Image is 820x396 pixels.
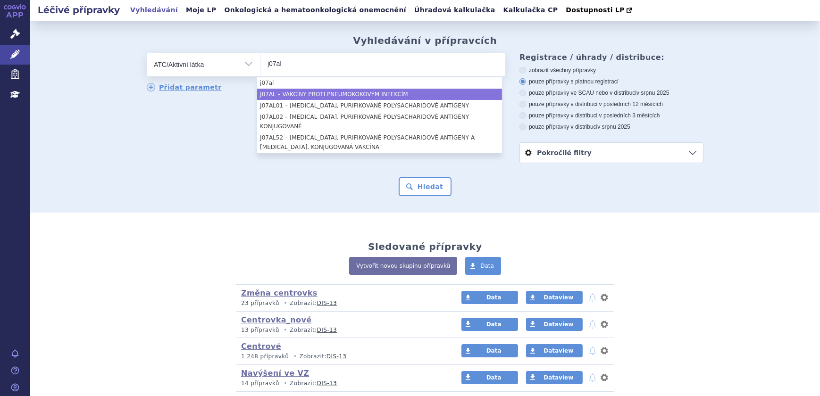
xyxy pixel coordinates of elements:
i: • [281,326,290,334]
span: Dataview [544,374,573,381]
a: Dataview [526,371,583,384]
p: Zobrazit: [241,379,443,388]
a: Pokročilé filtry [520,143,703,163]
li: J07AL – VAKCÍNY PROTI PNEUMOKOKOVÝM INFEKCÍM [257,89,502,100]
h3: Registrace / úhrady / distribuce: [519,53,703,62]
p: Zobrazit: [241,299,443,307]
li: J07AL01 – [MEDICAL_DATA], PURIFIKOVANÉ POLYSACHARIDOVÉ ANTIGENY [257,100,502,111]
span: 14 přípravků [241,380,279,387]
p: Zobrazit: [241,326,443,334]
h2: Vyhledávání v přípravcích [353,35,497,46]
a: Onkologická a hematoonkologická onemocnění [221,4,409,16]
a: DIS-13 [326,353,346,360]
label: pouze přípravky v distribuci v posledních 12 měsících [519,100,703,108]
label: pouze přípravky s platnou registrací [519,78,703,85]
li: J07AL02 – [MEDICAL_DATA], PURIFIKOVANÉ POLYSACHARIDOVÉ ANTIGENY KONJUGOVANÉ [257,111,502,132]
span: Data [480,263,494,269]
button: notifikace [588,319,597,330]
a: Data [461,344,518,357]
a: Kalkulačka CP [501,4,561,16]
a: Data [461,371,518,384]
a: Moje LP [183,4,219,16]
button: nastavení [600,345,609,356]
span: v srpnu 2025 [597,124,630,130]
p: Zobrazit: [241,353,443,361]
a: Data [461,318,518,331]
button: notifikace [588,372,597,383]
label: pouze přípravky v distribuci [519,123,703,131]
a: Data [465,257,501,275]
i: • [281,379,290,388]
li: j07al [257,77,502,89]
a: Dataview [526,344,583,357]
span: 13 přípravků [241,327,279,333]
span: Data [486,347,502,354]
button: notifikace [588,292,597,303]
a: Dataview [526,318,583,331]
li: J07AL52 – [MEDICAL_DATA], PURIFIKOVANÉ POLYSACHARIDOVÉ ANTIGENY A [MEDICAL_DATA], KONJUGOVANÁ VAK... [257,132,502,153]
a: Data [461,291,518,304]
a: DIS-13 [317,327,337,333]
span: Data [486,294,502,301]
button: nastavení [600,292,609,303]
button: nastavení [600,319,609,330]
span: Dostupnosti LP [566,6,625,14]
button: notifikace [588,345,597,356]
a: DIS-13 [317,300,337,306]
h2: Léčivé přípravky [30,3,127,16]
button: nastavení [600,372,609,383]
span: Data [486,321,502,328]
span: Dataview [544,347,573,354]
a: Vytvořit novou skupinu přípravků [349,257,457,275]
label: pouze přípravky v distribuci v posledních 3 měsících [519,112,703,119]
a: Přidat parametr [147,83,222,91]
h2: Sledované přípravky [368,241,482,252]
i: • [291,353,299,361]
a: Vyhledávání [127,4,181,16]
a: Centrové [241,342,281,351]
button: Hledat [399,177,452,196]
a: Dataview [526,291,583,304]
a: Dostupnosti LP [563,4,637,17]
i: • [281,299,290,307]
span: v srpnu 2025 [636,90,669,96]
a: Úhradová kalkulačka [411,4,498,16]
span: Dataview [544,321,573,328]
a: Centrovka_nové [241,315,312,324]
label: pouze přípravky ve SCAU nebo v distribuci [519,89,703,97]
a: DIS-13 [317,380,337,387]
span: Dataview [544,294,573,301]
a: Navýšení ve VZ [241,369,309,378]
span: 1 248 přípravků [241,353,289,360]
a: Změna centrovks [241,289,318,297]
span: Data [486,374,502,381]
span: 23 přípravků [241,300,279,306]
label: zobrazit všechny přípravky [519,66,703,74]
